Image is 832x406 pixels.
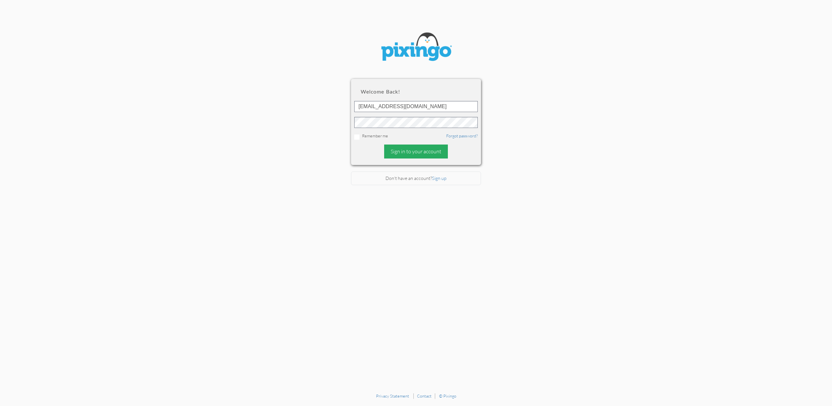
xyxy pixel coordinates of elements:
a: Forgot password? [446,133,478,138]
img: pixingo logo [377,29,455,66]
div: Sign in to your account [384,145,448,159]
div: Don't have an account? [351,171,481,185]
a: © Pixingo [439,393,456,399]
a: Privacy Statement [376,393,409,399]
input: ID or Email [354,101,478,112]
div: Remember me [354,133,478,140]
h2: Welcome back! [361,89,471,95]
a: Sign up [432,175,447,181]
a: Contact [417,393,432,399]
